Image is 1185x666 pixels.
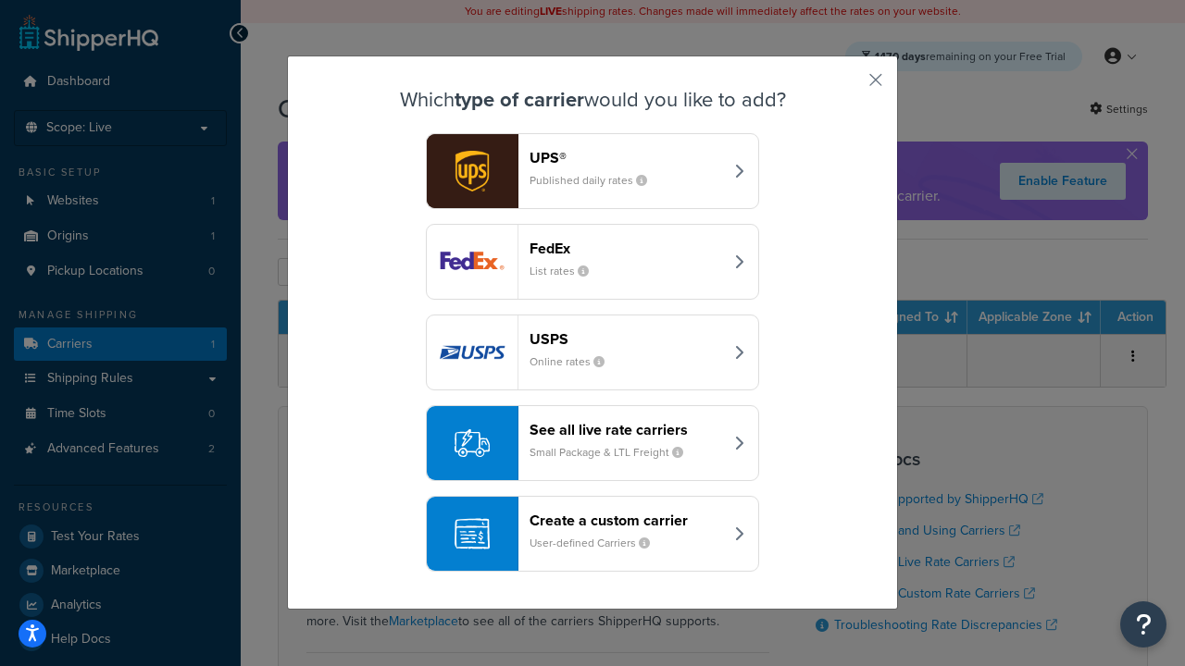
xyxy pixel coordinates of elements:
header: USPS [530,330,723,348]
small: Online rates [530,353,619,370]
img: icon-carrier-custom-c93b8a24.svg [455,516,490,551]
header: Create a custom carrier [530,512,723,529]
button: Open Resource Center [1120,601,1166,647]
small: Published daily rates [530,172,662,189]
header: See all live rate carriers [530,421,723,438]
img: ups logo [427,134,518,208]
img: icon-carrier-liverate-becf4550.svg [455,425,490,461]
small: User-defined Carriers [530,535,665,551]
strong: type of carrier [455,84,584,115]
img: fedEx logo [427,225,518,299]
button: fedEx logoFedExList rates [426,224,759,300]
button: Create a custom carrierUser-defined Carriers [426,496,759,572]
small: Small Package & LTL Freight [530,444,698,461]
button: See all live rate carriersSmall Package & LTL Freight [426,405,759,481]
button: ups logoUPS®Published daily rates [426,133,759,209]
small: List rates [530,263,604,279]
header: UPS® [530,149,723,166]
h3: Which would you like to add? [334,89,851,111]
img: usps logo [427,315,518,389]
button: usps logoUSPSOnline rates [426,314,759,390]
header: FedEx [530,240,723,257]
